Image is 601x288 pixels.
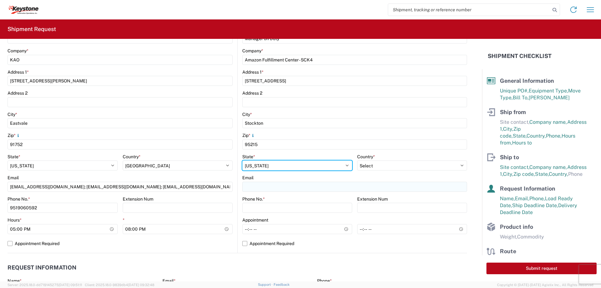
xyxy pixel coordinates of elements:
[8,196,30,202] label: Phone No.
[242,48,263,54] label: Company
[500,164,529,170] span: Site contact,
[8,69,29,75] label: Address 1
[357,196,388,202] label: Extension Num
[8,48,28,54] label: Company
[513,95,529,101] span: Bill To,
[500,248,516,254] span: Route
[503,171,513,177] span: City,
[8,154,20,160] label: State
[8,90,28,96] label: Address 2
[258,283,274,286] a: Support
[529,119,567,125] span: Company name,
[529,164,567,170] span: Company name,
[242,175,254,181] label: Email
[529,196,545,202] span: Phone,
[242,133,255,138] label: Zip
[242,90,262,96] label: Address 2
[242,196,265,202] label: Phone No.
[8,278,22,284] label: Name
[500,77,554,84] span: General Information
[357,154,375,160] label: Country
[8,217,22,223] label: Hours
[513,171,535,177] span: Zip code,
[546,133,562,139] span: Phone,
[8,175,19,181] label: Email
[8,25,56,33] h2: Shipment Request
[123,196,153,202] label: Extension Num
[317,278,332,284] label: Phone
[500,185,555,192] span: Request Information
[568,171,583,177] span: Phone
[529,95,570,101] span: [PERSON_NAME]
[8,264,76,271] h2: Request Information
[388,4,550,16] input: Shipment, tracking or reference number
[85,283,154,287] span: Client: 2025.18.0-9839db4
[497,282,593,288] span: Copyright © [DATE]-[DATE] Agistix Inc., All Rights Reserved
[8,283,82,287] span: Server: 2025.18.0-dd719145275
[500,223,533,230] span: Product info
[500,109,526,115] span: Ship from
[486,263,597,274] button: Submit request
[8,238,233,249] label: Appointment Required
[529,88,568,94] span: Equipment Type,
[512,202,558,208] span: Ship Deadline Date,
[162,278,176,284] label: Email
[500,119,529,125] span: Site contact,
[8,133,21,138] label: Zip
[500,88,529,94] span: Unique PO#,
[512,140,532,146] span: Hours to
[242,112,252,117] label: City
[549,171,568,177] span: Country,
[500,234,517,240] span: Weight,
[515,196,529,202] span: Email,
[8,112,17,117] label: City
[527,133,546,139] span: Country,
[488,52,552,60] h2: Shipment Checklist
[128,283,154,287] span: [DATE] 09:32:48
[242,217,268,223] label: Appointment
[535,171,549,177] span: State,
[123,154,141,160] label: Country
[500,154,519,160] span: Ship to
[503,126,513,132] span: City,
[242,69,264,75] label: Address 1
[274,283,290,286] a: Feedback
[242,154,255,160] label: State
[513,133,527,139] span: State,
[59,283,82,287] span: [DATE] 09:51:11
[517,234,544,240] span: Commodity
[242,238,467,249] label: Appointment Required
[500,196,515,202] span: Name,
